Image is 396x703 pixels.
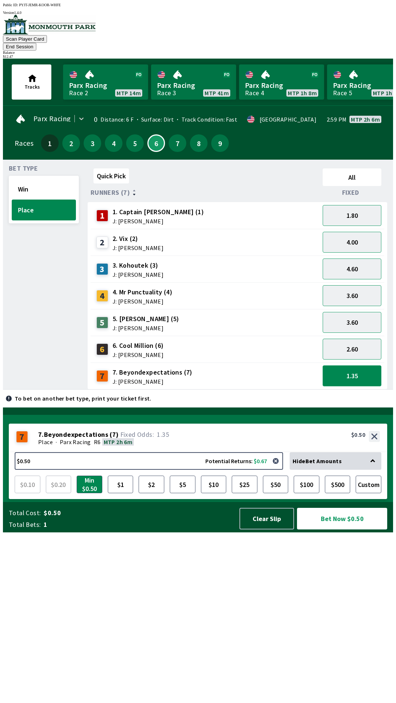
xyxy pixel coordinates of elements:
div: Balance [3,51,393,55]
button: 1.80 [323,205,381,226]
span: Parx Racing [60,438,91,446]
span: $500 [327,477,349,491]
span: Custom [357,477,379,491]
span: Min $0.50 [78,477,100,491]
span: J: [PERSON_NAME] [113,298,172,304]
a: Parx RacingRace 3MTP 41m [151,64,236,100]
span: Surface: Dirt [134,116,174,123]
span: $10 [203,477,225,491]
button: $1 [108,476,133,493]
span: 4. Mr Punctuality (4) [113,287,172,297]
div: $0.50 [351,431,365,438]
button: Place [12,200,76,220]
button: $10 [201,476,227,493]
button: 7 [169,134,186,152]
button: All [323,168,381,186]
span: 5. [PERSON_NAME] (5) [113,314,179,324]
span: Win [18,185,70,193]
span: 1.35 [157,430,169,439]
div: 7 [96,370,108,382]
img: venue logo [3,15,96,34]
button: $5 [170,476,195,493]
span: Fixed [342,190,359,196]
div: Race 4 [245,90,264,96]
button: 1 [41,134,59,152]
button: Win [12,179,76,200]
span: J: [PERSON_NAME] [113,325,179,331]
div: Race 2 [69,90,88,96]
span: All [326,173,378,182]
button: Tracks [12,64,51,100]
span: $1 [110,477,132,491]
div: Version 1.4.0 [3,11,393,15]
span: 1 [44,520,232,529]
a: Parx RacingRace 2MTP 14m [63,64,148,100]
span: Runners (7) [91,190,130,196]
span: $5 [172,477,194,491]
div: $ 12.47 [3,55,393,59]
span: J: [PERSON_NAME] [113,379,192,384]
div: 0 [91,116,98,122]
span: 2.60 [346,345,358,353]
span: MTP 2h 6m [104,438,133,446]
span: 2 [64,141,78,146]
span: Parx Racing [33,116,71,122]
span: Beyondexpectations [44,431,108,438]
span: Track Condition: Fast [174,116,237,123]
span: $0.50 [44,509,232,517]
span: 4.00 [346,238,358,246]
span: Place [18,206,70,214]
button: 9 [211,134,229,152]
span: Parx Racing [245,81,318,90]
button: 4.60 [323,258,381,279]
button: 6 [147,134,165,152]
div: Runners (7) [91,189,320,196]
span: 1. Captain [PERSON_NAME] (1) [113,207,204,217]
span: Parx Racing [157,81,230,90]
button: $0.50Potential Returns: $0.67 [15,452,283,470]
span: 3.60 [346,291,358,300]
button: Quick Pick [93,168,129,183]
span: R6 [94,438,101,446]
div: Public ID: [3,3,393,7]
span: 3. Kohoutek (3) [113,261,164,270]
span: Place [38,438,53,446]
span: J: [PERSON_NAME] [113,352,164,358]
span: PYJT-JEMR-KOOR-WHFE [19,3,61,7]
span: Quick Pick [97,172,126,180]
button: $100 [294,476,319,493]
button: Clear Slip [239,508,294,529]
span: $2 [140,477,162,491]
span: Parx Racing [69,81,142,90]
span: 1.80 [346,211,358,220]
button: 8 [190,134,208,152]
span: 7 [170,141,184,146]
span: 2:59 PM [327,116,347,122]
button: $500 [325,476,351,493]
span: Total Bets: [9,520,41,529]
span: Bet Type [9,165,38,171]
button: Custom [356,476,381,493]
div: 2 [96,237,108,248]
span: Distance: 6 F [100,116,133,123]
span: J: [PERSON_NAME] [113,272,164,278]
span: 8 [192,141,206,146]
span: 6 [150,141,162,145]
span: 9 [213,141,227,146]
span: MTP 14m [117,90,141,96]
span: Bet Now $0.50 [303,514,381,523]
span: 7 . [38,431,44,438]
span: MTP 2h 6m [351,116,380,122]
span: · [56,438,57,446]
button: $50 [263,476,289,493]
button: 2.60 [323,339,381,360]
button: 3.60 [323,285,381,306]
button: Scan Player Card [3,35,47,43]
div: Races [15,140,33,146]
span: J: [PERSON_NAME] [113,218,204,224]
span: $25 [234,477,256,491]
div: 6 [96,343,108,355]
div: [GEOGRAPHIC_DATA] [260,116,317,122]
div: Race 5 [333,90,352,96]
span: 7. Beyondexpectations (7) [113,368,192,377]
